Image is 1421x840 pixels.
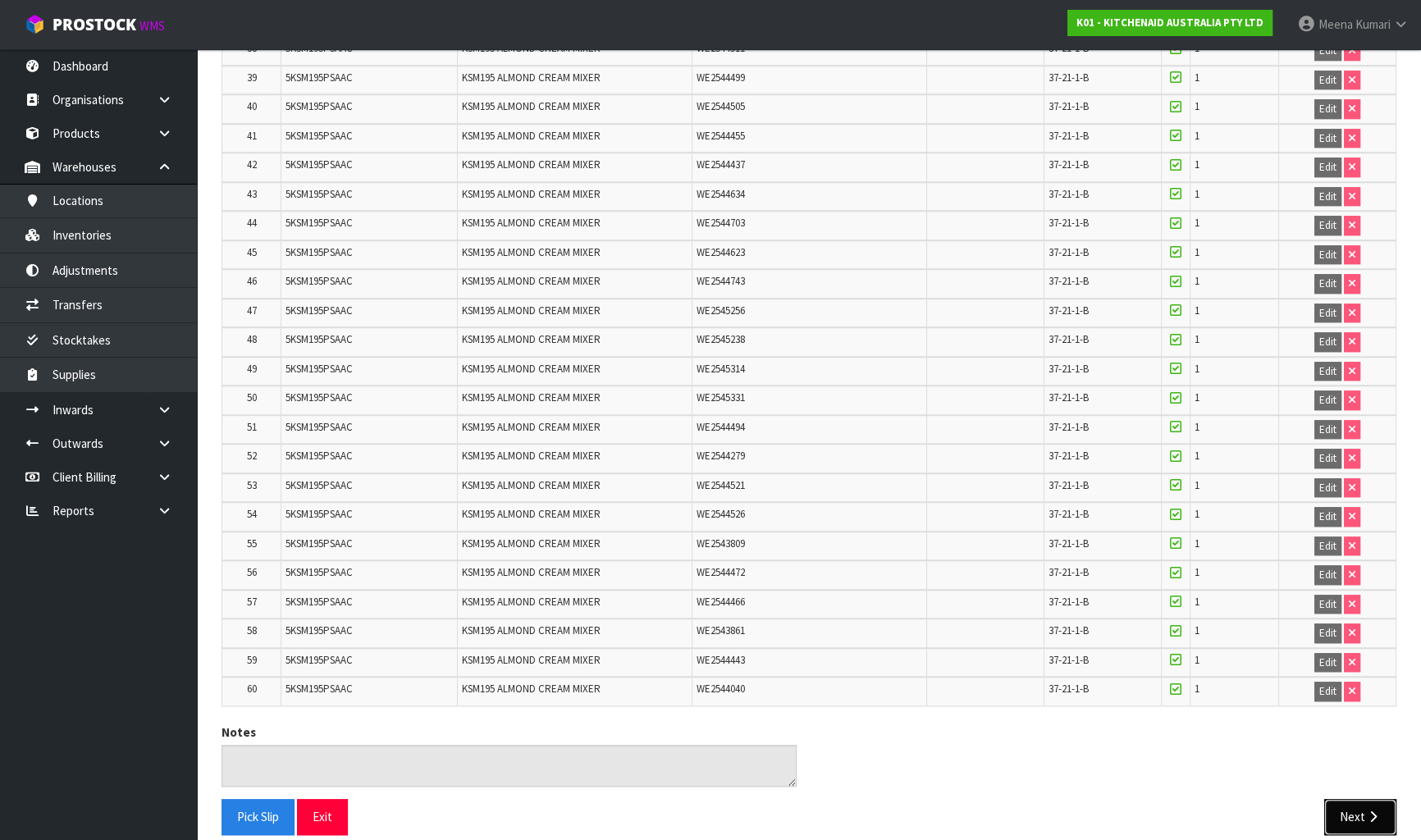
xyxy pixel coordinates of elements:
[1195,71,1199,84] span: 1
[462,507,601,521] span: KSM195 ALMOND CREAM MIXER
[1355,16,1391,32] span: Kumari
[1314,157,1341,177] button: Edit
[247,536,257,550] span: 55
[697,99,745,113] span: WE2544505
[247,304,257,317] span: 47
[222,799,295,834] button: Pick Slip
[1049,507,1089,521] span: 37-21-1-B
[1195,245,1199,259] span: 1
[1314,99,1341,119] button: Edit
[286,362,353,376] span: 5KSM195PSAAC
[1067,10,1273,36] a: K01 - KITCHENAID AUSTRALIA PTY LTD
[697,682,745,696] span: WE2544040
[1049,449,1089,463] span: 37-21-1-B
[697,274,745,288] span: WE2544743
[1049,157,1089,171] span: 37-21-1-B
[697,129,745,143] span: WE2544455
[1049,682,1089,696] span: 37-21-1-B
[247,653,257,667] span: 59
[53,14,136,35] span: ProStock
[462,245,601,259] span: KSM195 ALMOND CREAM MIXER
[286,595,353,609] span: 5KSM195PSAAC
[247,595,257,609] span: 57
[1314,623,1341,643] button: Edit
[1195,478,1199,492] span: 1
[286,99,353,113] span: 5KSM195PSAAC
[286,216,353,230] span: 5KSM195PSAAC
[462,623,601,637] span: KSM195 ALMOND CREAM MIXER
[462,216,601,230] span: KSM195 ALMOND CREAM MIXER
[1049,623,1089,637] span: 37-21-1-B
[1314,304,1341,323] button: Edit
[1049,129,1089,143] span: 37-21-1-B
[286,420,353,434] span: 5KSM195PSAAC
[247,420,257,434] span: 51
[1314,595,1341,614] button: Edit
[286,390,353,404] span: 5KSM195PSAAC
[286,449,353,463] span: 5KSM195PSAAC
[1314,565,1341,585] button: Edit
[1195,565,1199,579] span: 1
[697,653,745,667] span: WE2544443
[697,420,745,434] span: WE2544494
[1049,478,1089,492] span: 37-21-1-B
[1049,274,1089,288] span: 37-21-1-B
[1195,536,1199,550] span: 1
[1314,390,1341,410] button: Edit
[139,18,165,34] small: WMS
[247,682,257,696] span: 60
[462,187,601,201] span: KSM195 ALMOND CREAM MIXER
[697,332,745,346] span: WE2545238
[697,187,745,201] span: WE2544634
[247,449,257,463] span: 52
[697,216,745,230] span: WE2544703
[1195,157,1199,171] span: 1
[1195,507,1199,521] span: 1
[247,332,257,346] span: 48
[286,653,353,667] span: 5KSM195PSAAC
[1314,274,1341,294] button: Edit
[1314,536,1341,556] button: Edit
[1314,245,1341,265] button: Edit
[1195,595,1199,609] span: 1
[462,274,601,288] span: KSM195 ALMOND CREAM MIXER
[1195,653,1199,667] span: 1
[1049,595,1089,609] span: 37-21-1-B
[1314,653,1341,673] button: Edit
[462,449,601,463] span: KSM195 ALMOND CREAM MIXER
[1049,187,1089,201] span: 37-21-1-B
[1195,682,1199,696] span: 1
[1049,216,1089,230] span: 37-21-1-B
[697,536,745,550] span: WE2543809
[1314,187,1341,207] button: Edit
[286,682,353,696] span: 5KSM195PSAAC
[247,187,257,201] span: 43
[247,216,257,230] span: 44
[286,332,353,346] span: 5KSM195PSAAC
[1049,332,1089,346] span: 37-21-1-B
[286,157,353,171] span: 5KSM195PSAAC
[1314,507,1341,527] button: Edit
[286,507,353,521] span: 5KSM195PSAAC
[462,129,601,143] span: KSM195 ALMOND CREAM MIXER
[1195,216,1199,230] span: 1
[1314,478,1341,498] button: Edit
[1314,682,1341,701] button: Edit
[1314,71,1341,90] button: Edit
[247,274,257,288] span: 46
[462,478,601,492] span: KSM195 ALMOND CREAM MIXER
[462,99,601,113] span: KSM195 ALMOND CREAM MIXER
[1195,274,1199,288] span: 1
[247,623,257,637] span: 58
[1314,420,1341,440] button: Edit
[462,565,601,579] span: KSM195 ALMOND CREAM MIXER
[286,129,353,143] span: 5KSM195PSAAC
[462,332,601,346] span: KSM195 ALMOND CREAM MIXER
[1314,216,1341,235] button: Edit
[697,507,745,521] span: WE2544526
[462,157,601,171] span: KSM195 ALMOND CREAM MIXER
[1195,99,1199,113] span: 1
[462,595,601,609] span: KSM195 ALMOND CREAM MIXER
[1195,187,1199,201] span: 1
[247,565,257,579] span: 56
